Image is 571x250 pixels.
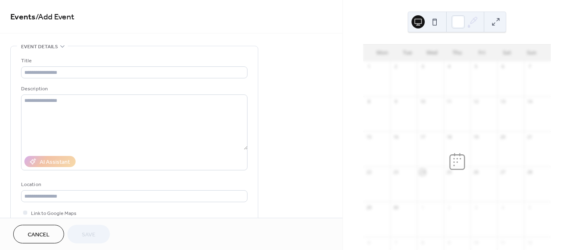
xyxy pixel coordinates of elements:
[446,64,452,70] div: 4
[526,169,533,175] div: 28
[473,134,479,140] div: 19
[366,64,372,70] div: 1
[500,239,506,245] div: 11
[526,99,533,105] div: 14
[370,45,395,61] div: Mon
[473,239,479,245] div: 10
[419,239,426,245] div: 8
[469,45,494,61] div: Fri
[10,9,36,25] a: Events
[366,204,372,210] div: 29
[445,45,469,61] div: Thu
[446,239,452,245] div: 9
[526,134,533,140] div: 21
[500,64,506,70] div: 6
[473,169,479,175] div: 26
[366,169,372,175] div: 22
[526,204,533,210] div: 5
[395,45,419,61] div: Tue
[446,134,452,140] div: 18
[419,169,426,175] div: 24
[526,64,533,70] div: 7
[419,134,426,140] div: 17
[500,134,506,140] div: 20
[473,204,479,210] div: 3
[446,204,452,210] div: 2
[473,99,479,105] div: 12
[500,204,506,210] div: 4
[366,134,372,140] div: 15
[31,209,76,218] span: Link to Google Maps
[21,42,58,51] span: Event details
[366,99,372,105] div: 8
[28,231,50,239] span: Cancel
[366,239,372,245] div: 6
[519,45,544,61] div: Sun
[500,99,506,105] div: 13
[393,99,399,105] div: 9
[393,169,399,175] div: 23
[393,239,399,245] div: 7
[420,45,445,61] div: Wed
[393,134,399,140] div: 16
[393,64,399,70] div: 2
[393,204,399,210] div: 30
[473,64,479,70] div: 5
[446,169,452,175] div: 25
[500,169,506,175] div: 27
[419,99,426,105] div: 10
[36,9,74,25] span: / Add Event
[419,64,426,70] div: 3
[13,225,64,243] button: Cancel
[494,45,519,61] div: Sat
[419,204,426,210] div: 1
[21,85,246,93] div: Description
[21,57,246,65] div: Title
[21,180,246,189] div: Location
[446,99,452,105] div: 11
[526,239,533,245] div: 12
